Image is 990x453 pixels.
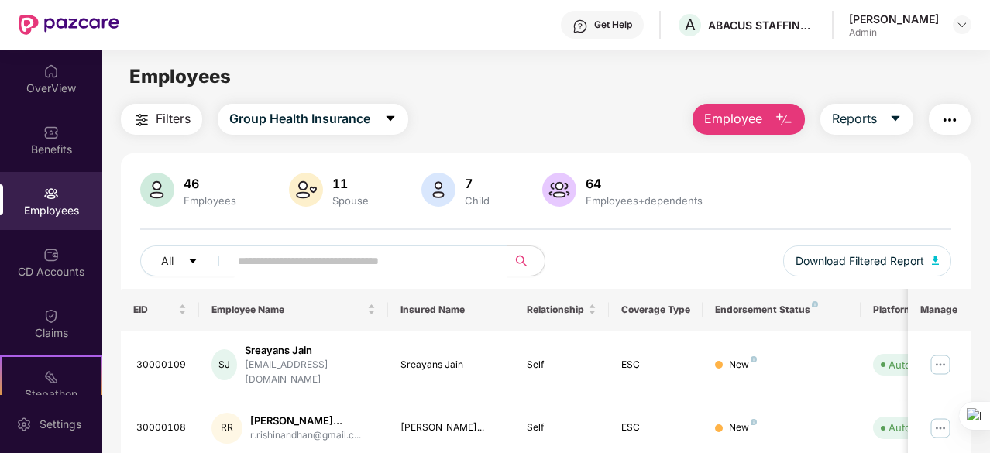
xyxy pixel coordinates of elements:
button: Group Health Insurancecaret-down [218,104,408,135]
div: ABACUS STAFFING AND SERVICES PRIVATE LIMITED [708,18,816,33]
div: 30000109 [136,358,187,372]
div: Settings [35,417,86,432]
span: search [507,255,537,267]
div: Auto Verified [889,420,950,435]
span: Filters [156,109,191,129]
div: Admin [849,26,939,39]
span: Employees [129,65,231,88]
div: New [729,420,757,435]
span: Employee Name [211,304,364,316]
img: svg+xml;base64,PHN2ZyBpZD0iQ2xhaW0iIHhtbG5zPSJodHRwOi8vd3d3LnczLm9yZy8yMDAwL3N2ZyIgd2lkdGg9IjIwIi... [43,308,59,324]
th: Manage [908,289,971,331]
div: Stepathon [2,386,101,402]
img: svg+xml;base64,PHN2ZyBpZD0iSGVscC0zMngzMiIgeG1sbnM9Imh0dHA6Ly93d3cudzMub3JnLzIwMDAvc3ZnIiB3aWR0aD... [572,19,588,34]
div: [PERSON_NAME] [849,12,939,26]
button: Employee [693,104,805,135]
div: Endorsement Status [715,304,847,316]
img: svg+xml;base64,PHN2ZyBpZD0iQ0RfQWNjb3VudHMiIGRhdGEtbmFtZT0iQ0QgQWNjb3VudHMiIHhtbG5zPSJodHRwOi8vd3... [43,247,59,263]
span: All [161,252,174,269]
div: Platform Status [873,304,958,316]
img: svg+xml;base64,PHN2ZyBpZD0iRW1wbG95ZWVzIiB4bWxucz0iaHR0cDovL3d3dy53My5vcmcvMjAwMC9zdmciIHdpZHRoPS... [43,186,59,201]
img: svg+xml;base64,PHN2ZyB4bWxucz0iaHR0cDovL3d3dy53My5vcmcvMjAwMC9zdmciIHhtbG5zOnhsaW5rPSJodHRwOi8vd3... [421,173,455,207]
img: svg+xml;base64,PHN2ZyB4bWxucz0iaHR0cDovL3d3dy53My5vcmcvMjAwMC9zdmciIHhtbG5zOnhsaW5rPSJodHRwOi8vd3... [932,256,940,265]
div: 46 [180,176,239,191]
div: Auto Verified [889,357,950,372]
th: Coverage Type [609,289,703,331]
img: svg+xml;base64,PHN2ZyB4bWxucz0iaHR0cDovL3d3dy53My5vcmcvMjAwMC9zdmciIHdpZHRoPSIyNCIgaGVpZ2h0PSIyNC... [940,111,959,129]
img: svg+xml;base64,PHN2ZyB4bWxucz0iaHR0cDovL3d3dy53My5vcmcvMjAwMC9zdmciIHdpZHRoPSI4IiBoZWlnaHQ9IjgiIH... [812,301,818,307]
span: Relationship [527,304,585,316]
span: Employee [704,109,762,129]
img: svg+xml;base64,PHN2ZyB4bWxucz0iaHR0cDovL3d3dy53My5vcmcvMjAwMC9zdmciIHdpZHRoPSI4IiBoZWlnaHQ9IjgiIH... [751,356,757,362]
span: A [685,15,696,34]
img: New Pazcare Logo [19,15,119,35]
div: Spouse [329,194,372,207]
div: [PERSON_NAME]... [250,414,361,428]
div: [EMAIL_ADDRESS][DOMAIN_NAME] [245,358,376,387]
div: Self [527,358,596,372]
img: manageButton [928,416,953,441]
div: 11 [329,176,372,191]
div: Sreayans Jain [400,358,502,372]
th: EID [121,289,200,331]
span: caret-down [889,112,902,126]
button: search [507,245,545,276]
button: Filters [121,104,202,135]
th: Insured Name [388,289,514,331]
div: Child [462,194,493,207]
img: svg+xml;base64,PHN2ZyBpZD0iSG9tZSIgeG1sbnM9Imh0dHA6Ly93d3cudzMub3JnLzIwMDAvc3ZnIiB3aWR0aD0iMjAiIG... [43,63,59,79]
img: svg+xml;base64,PHN2ZyB4bWxucz0iaHR0cDovL3d3dy53My5vcmcvMjAwMC9zdmciIHhtbG5zOnhsaW5rPSJodHRwOi8vd3... [289,173,323,207]
div: Self [527,420,596,435]
div: Employees [180,194,239,207]
img: svg+xml;base64,PHN2ZyBpZD0iU2V0dGluZy0yMHgyMCIgeG1sbnM9Imh0dHA6Ly93d3cudzMub3JnLzIwMDAvc3ZnIiB3aW... [16,417,32,432]
img: svg+xml;base64,PHN2ZyB4bWxucz0iaHR0cDovL3d3dy53My5vcmcvMjAwMC9zdmciIHhtbG5zOnhsaW5rPSJodHRwOi8vd3... [542,173,576,207]
button: Reportscaret-down [820,104,913,135]
div: 30000108 [136,420,187,435]
div: New [729,358,757,372]
div: ESC [621,420,691,435]
div: Get Help [594,19,632,31]
div: SJ [211,349,237,380]
div: ESC [621,358,691,372]
img: svg+xml;base64,PHN2ZyB4bWxucz0iaHR0cDovL3d3dy53My5vcmcvMjAwMC9zdmciIHhtbG5zOnhsaW5rPSJodHRwOi8vd3... [140,173,174,207]
img: svg+xml;base64,PHN2ZyB4bWxucz0iaHR0cDovL3d3dy53My5vcmcvMjAwMC9zdmciIHhtbG5zOnhsaW5rPSJodHRwOi8vd3... [775,111,793,129]
img: svg+xml;base64,PHN2ZyBpZD0iQmVuZWZpdHMiIHhtbG5zPSJodHRwOi8vd3d3LnczLm9yZy8yMDAwL3N2ZyIgd2lkdGg9Ij... [43,125,59,140]
th: Employee Name [199,289,388,331]
span: caret-down [384,112,397,126]
span: Reports [832,109,877,129]
span: caret-down [187,256,198,268]
div: r.rishinandhan@gmail.c... [250,428,361,443]
span: EID [133,304,176,316]
img: svg+xml;base64,PHN2ZyBpZD0iRHJvcGRvd24tMzJ4MzIiIHhtbG5zPSJodHRwOi8vd3d3LnczLm9yZy8yMDAwL3N2ZyIgd2... [956,19,968,31]
div: [PERSON_NAME]... [400,420,502,435]
div: 7 [462,176,493,191]
button: Allcaret-down [140,245,235,276]
span: Download Filtered Report [796,252,924,269]
div: RR [211,413,242,444]
div: Employees+dependents [583,194,706,207]
button: Download Filtered Report [783,245,952,276]
img: svg+xml;base64,PHN2ZyB4bWxucz0iaHR0cDovL3d3dy53My5vcmcvMjAwMC9zdmciIHdpZHRoPSI4IiBoZWlnaHQ9IjgiIH... [751,419,757,425]
img: manageButton [928,352,953,377]
th: Relationship [514,289,609,331]
span: Group Health Insurance [229,109,370,129]
img: svg+xml;base64,PHN2ZyB4bWxucz0iaHR0cDovL3d3dy53My5vcmcvMjAwMC9zdmciIHdpZHRoPSIyNCIgaGVpZ2h0PSIyNC... [132,111,151,129]
img: svg+xml;base64,PHN2ZyB4bWxucz0iaHR0cDovL3d3dy53My5vcmcvMjAwMC9zdmciIHdpZHRoPSIyMSIgaGVpZ2h0PSIyMC... [43,369,59,385]
div: 64 [583,176,706,191]
div: Sreayans Jain [245,343,376,358]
